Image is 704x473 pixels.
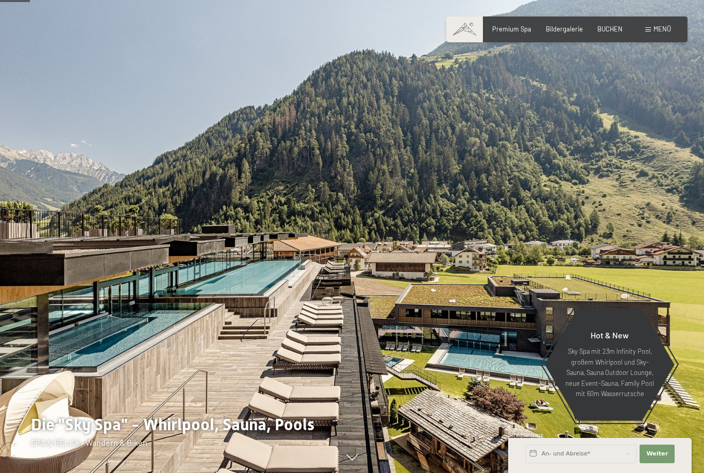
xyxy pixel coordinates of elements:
button: Weiter [640,445,675,463]
a: Hot & New Sky Spa mit 23m Infinity Pool, großem Whirlpool und Sky-Sauna, Sauna Outdoor Lounge, ne... [544,308,675,421]
a: Premium Spa [492,25,531,33]
span: Schnellanfrage [508,432,544,438]
span: Menü [653,25,671,33]
span: Hot & New [591,330,629,340]
p: Sky Spa mit 23m Infinity Pool, großem Whirlpool und Sky-Sauna, Sauna Outdoor Lounge, neue Event-S... [565,346,655,399]
a: Bildergalerie [546,25,583,33]
span: Weiter [646,450,668,458]
a: BUCHEN [597,25,623,33]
